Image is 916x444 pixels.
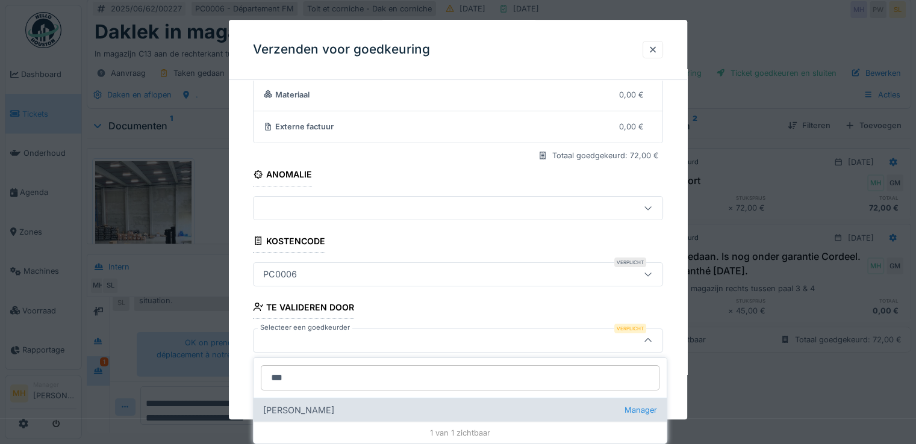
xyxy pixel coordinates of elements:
[619,122,644,133] div: 0,00 €
[253,166,312,187] div: Anomalie
[614,324,646,333] div: Verplicht
[263,89,610,100] div: Materiaal
[619,89,644,100] div: 0,00 €
[253,232,325,253] div: Kostencode
[258,322,352,333] label: Selecteer een goedkeurder
[552,150,659,162] div: Totaal goedgekeurd: 72,00 €
[253,42,430,57] h3: Verzenden voor goedkeuring
[258,116,658,138] summary: Externe factuur0,00 €
[253,298,354,319] div: Te valideren door
[254,422,667,443] div: 1 van 1 zichtbaar
[263,122,610,133] div: Externe factuur
[258,268,302,281] div: PC0006
[258,84,658,106] summary: Materiaal0,00 €
[625,404,657,416] span: Manager
[254,398,667,422] div: [PERSON_NAME]
[614,257,646,267] div: Verplicht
